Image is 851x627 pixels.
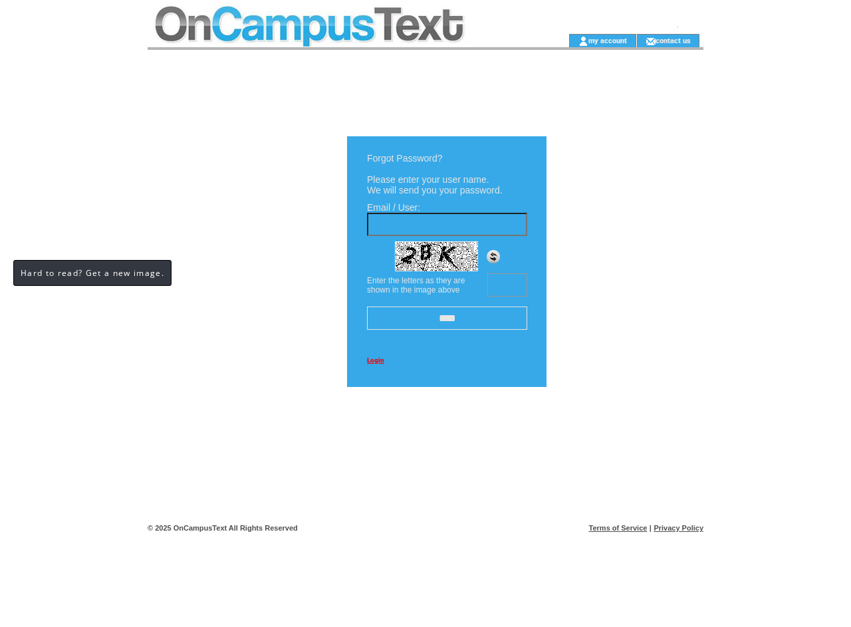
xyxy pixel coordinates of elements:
a: my account [588,36,627,45]
a: contact us [656,36,691,45]
span: | [650,524,652,532]
img: contact_us_icon.gif;jsessionid=19FCD3C5B1F75E05811B56494FFCB5E3 [646,36,656,47]
img: account_icon.gif;jsessionid=19FCD3C5B1F75E05811B56494FFCB5E3 [578,36,588,47]
a: Terms of Service [589,524,648,532]
a: Privacy Policy [654,524,703,532]
a: Login [367,356,384,364]
span: © 2025 OnCampusText All Rights Reserved [148,524,298,532]
span: Hard to read? Get a new image. [21,267,164,279]
img: Captcha.jpg;jsessionid=19FCD3C5B1F75E05811B56494FFCB5E3 [395,241,478,271]
span: Email / User: [367,202,420,213]
span: Enter the letters as they are shown in the image above [367,276,465,295]
span: Forgot Password? Please enter your user name. We will send you your password. [367,153,503,195]
img: refresh.png;jsessionid=19FCD3C5B1F75E05811B56494FFCB5E3 [487,250,500,263]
